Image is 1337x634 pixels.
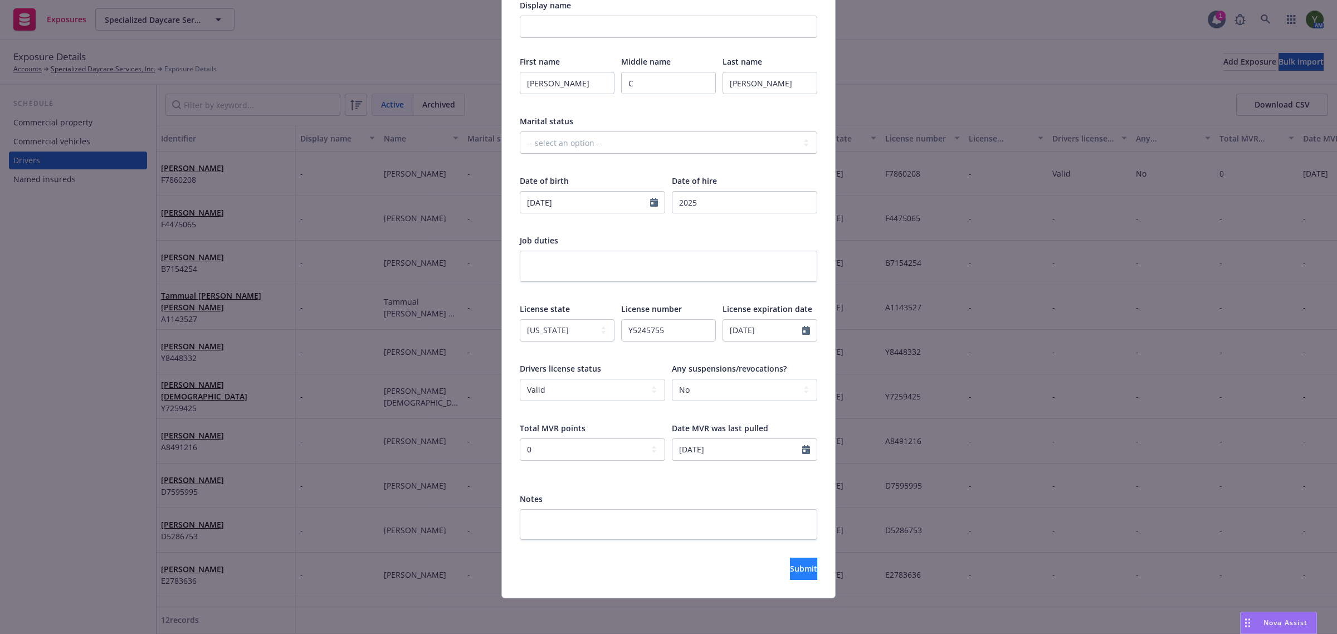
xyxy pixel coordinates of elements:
[790,558,817,580] button: Submit
[520,116,573,126] span: Marital status
[621,56,671,67] span: Middle name
[672,423,768,433] span: Date MVR was last pulled
[520,56,560,67] span: First name
[672,439,802,460] input: MM/DD/YYYY
[672,363,787,374] span: Any suspensions/revocations?
[621,304,682,314] span: License number
[672,175,717,186] span: Date of hire
[790,563,817,574] span: Submit
[520,192,650,213] input: MM/DD/YYYY
[802,445,810,454] svg: Calendar
[520,494,543,504] span: Notes
[520,304,570,314] span: License state
[1241,612,1255,633] div: Drag to move
[520,423,585,433] span: Total MVR points
[520,175,569,186] span: Date of birth
[650,198,658,207] svg: Calendar
[723,320,802,341] input: MM/DD/YYYY
[520,235,558,246] span: Job duties
[520,363,601,374] span: Drivers license status
[1263,618,1307,627] span: Nova Assist
[802,326,810,335] svg: Calendar
[1240,612,1317,634] button: Nova Assist
[723,304,812,314] span: License expiration date
[723,56,762,67] span: Last name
